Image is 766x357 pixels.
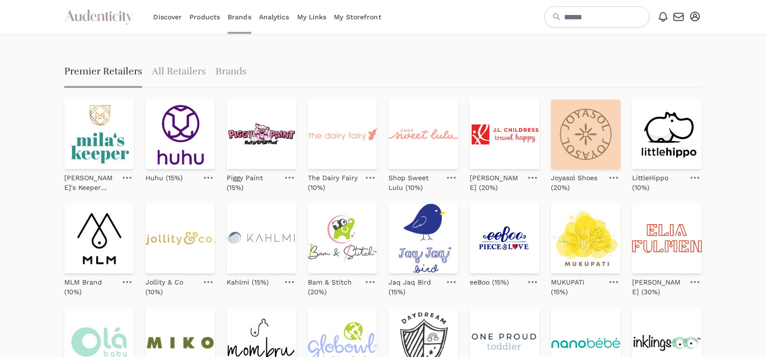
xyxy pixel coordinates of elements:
img: Logo_SHOP_512_x_512_px.png [551,204,621,273]
img: tdf_sig_coral_cmyk_with_tag_rm_316_1635271346__80152_6_-_Edited.png [308,100,377,169]
img: da055878049b6d7dee11e1452f94f521.jpg [551,100,621,169]
p: Jaq Jaq Bird (15%) [389,277,441,297]
img: logo_2x.png [389,100,458,169]
p: LittleHippo (10%) [632,173,684,192]
img: eeBoo-Piece-and-Love-1024-x-780.jpg [470,204,539,273]
p: [PERSON_NAME] (20%) [470,173,522,192]
a: [PERSON_NAME] (20%) [470,169,522,192]
img: Logo_BLACK_MLM_RGB_400x.png [64,204,134,273]
a: [PERSON_NAME]'s Keeper (10%) [64,169,116,192]
a: The Dairy Fairy (10%) [308,169,360,192]
span: Premier Retailers [64,57,142,88]
p: Kahlmi (15%) [227,277,269,287]
p: MUKUPATI (15%) [551,277,603,297]
a: MLM Brand (10%) [64,273,116,297]
img: little-hippo-logo.png [632,100,702,169]
img: jlchildress-logo-stacked_260x.png [470,100,539,169]
img: milas-keeper-logo.png [64,100,134,169]
a: Kahlmi (15%) [227,273,269,287]
a: Brands [216,57,246,88]
a: Bam & Stitch (20%) [308,273,360,297]
p: eeBoo (15%) [470,277,509,287]
img: 632a14bdc9f20b467d0e7f56_download.png [227,100,296,169]
p: Jollity & Co (10%) [145,277,198,297]
img: jaqjaq-logo.png [389,204,458,273]
p: [PERSON_NAME] (30%) [632,277,684,297]
a: Piggy Paint (15%) [227,169,279,192]
img: Logo-FullTM-500x_17f65d78-1daf-4442-9980-f61d2c2d6980.png [308,204,377,273]
a: Jollity & Co (10%) [145,273,198,297]
p: MLM Brand (10%) [64,277,116,297]
a: Joyasol Shoes (20%) [551,169,603,192]
p: Shop Sweet Lulu (10%) [389,173,441,192]
p: Piggy Paint (15%) [227,173,279,192]
a: MUKUPATI (15%) [551,273,603,297]
img: 6347814845aea555ebaf772d_EliaFulmen-Logo-Stacked.png [632,204,702,273]
img: logo_website-2-04_510x.png [227,204,296,273]
p: [PERSON_NAME]'s Keeper (10%) [64,173,116,192]
a: eeBoo (15%) [470,273,509,287]
p: Huhu (15%) [145,173,183,183]
a: LittleHippo (10%) [632,169,684,192]
p: Joyasol Shoes (20%) [551,173,603,192]
a: Huhu (15%) [145,169,183,183]
a: [PERSON_NAME] (30%) [632,273,684,297]
p: The Dairy Fairy (10%) [308,173,360,192]
img: HuHu_Logo_Outlined_Stacked_Purple_d3e0ee55-ed66-4583-b299-27a3fd9dc6fc.png [145,100,215,169]
a: All Retailers [152,57,206,88]
img: logo_2x.png [145,204,215,273]
p: Bam & Stitch (20%) [308,277,360,297]
a: Jaq Jaq Bird (15%) [389,273,441,297]
a: Shop Sweet Lulu (10%) [389,169,441,192]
